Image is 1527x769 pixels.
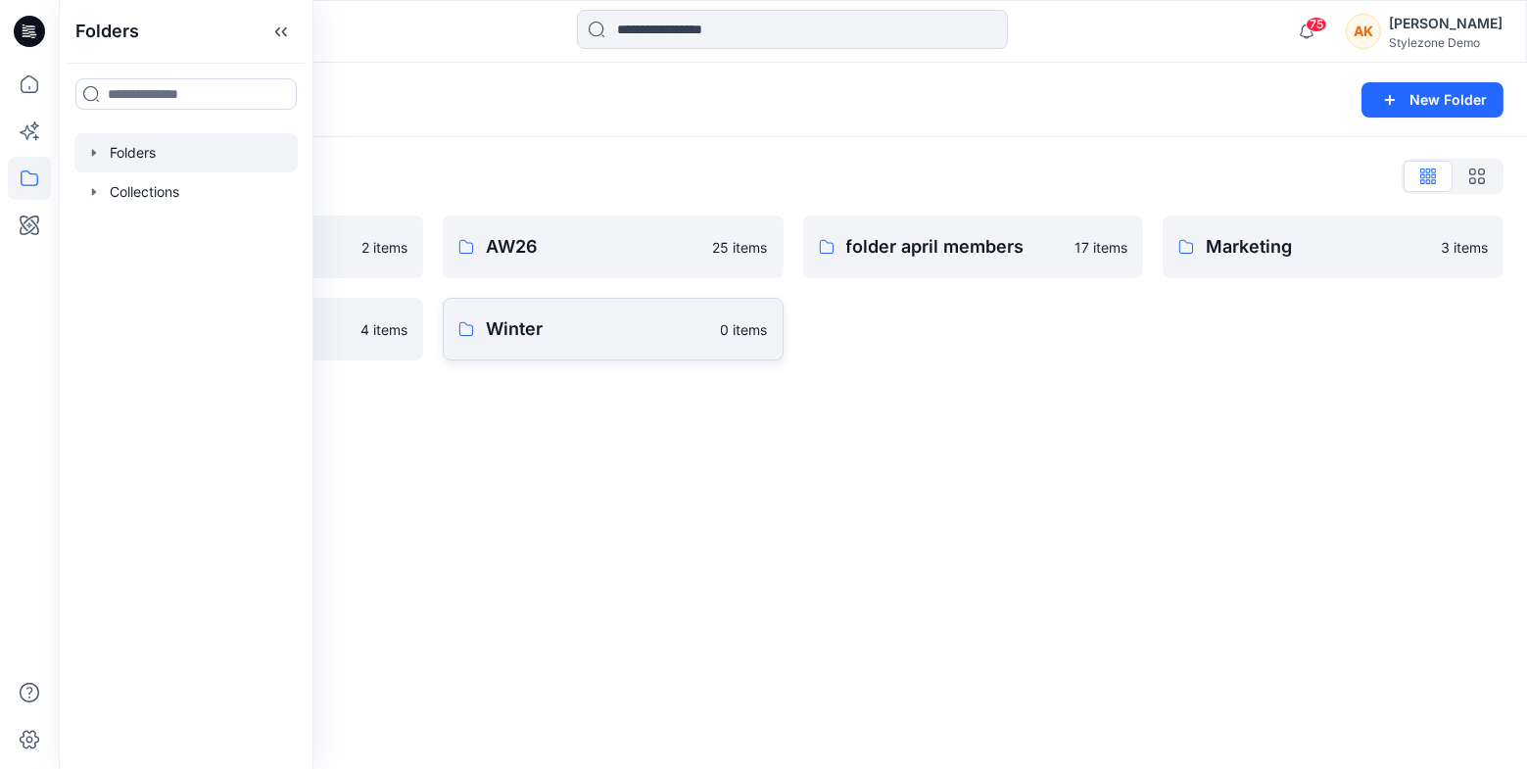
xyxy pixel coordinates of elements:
[443,216,784,278] a: AW2625 items
[803,216,1144,278] a: folder april members17 items
[486,315,709,343] p: Winter
[486,233,701,261] p: AW26
[1074,237,1127,258] p: 17 items
[360,319,407,340] p: 4 items
[361,237,407,258] p: 2 items
[846,233,1064,261] p: folder april members
[1361,82,1503,118] button: New Folder
[1346,14,1381,49] div: AK
[1389,35,1503,50] div: Stylezone Demo
[1389,12,1503,35] div: [PERSON_NAME]
[721,319,768,340] p: 0 items
[1163,216,1503,278] a: Marketing3 items
[1206,233,1429,261] p: Marketing
[1306,17,1327,32] span: 75
[443,298,784,360] a: Winter0 items
[713,237,768,258] p: 25 items
[1441,237,1488,258] p: 3 items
